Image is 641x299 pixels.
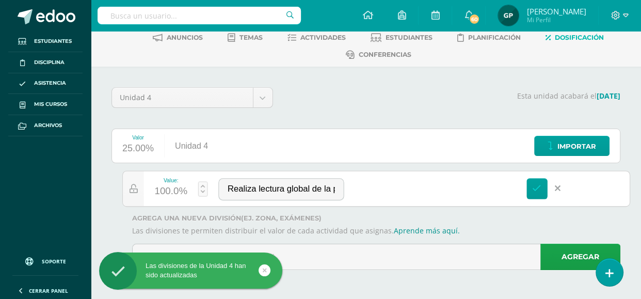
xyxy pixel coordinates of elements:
div: 25.00% [122,140,154,157]
label: Agrega una nueva división [132,214,620,222]
span: Soporte [42,258,66,265]
input: Escribe el nombre de la división aquí [133,244,620,270]
a: Soporte [12,247,78,273]
a: Anuncios [153,29,203,46]
a: Conferencias [346,46,411,63]
span: Actividades [300,34,346,41]
a: Temas [228,29,263,46]
span: Anuncios [167,34,203,41]
a: Asistencia [8,73,83,95]
span: [PERSON_NAME] [526,6,586,17]
div: 100.0% [154,183,187,200]
a: Importar [534,136,610,156]
a: Agregar [540,244,620,270]
span: Disciplina [34,58,65,67]
a: Cancelar [547,178,568,199]
strong: (ej. Zona, Exámenes) [241,214,322,222]
div: Unidad 4 [165,129,218,163]
div: Valor [122,135,154,140]
a: Estudiantes [371,29,432,46]
span: Asistencia [34,79,66,87]
span: Conferencias [359,51,411,58]
span: Dosificación [555,34,604,41]
a: Unidad 4 [112,88,273,107]
img: 143e5e3a06fc6204df52ddb5c6cb0634.png [498,5,519,26]
a: Archivos [8,115,83,136]
span: Archivos [34,121,62,130]
div: Value: [154,177,187,183]
a: Planificación [457,29,521,46]
strong: [DATE] [597,91,620,101]
input: Busca un usuario... [98,7,301,24]
span: Unidad 4 [120,88,245,107]
a: Dosificación [546,29,604,46]
span: Cerrar panel [29,287,68,294]
a: Estudiantes [8,31,83,52]
a: Disciplina [8,52,83,73]
p: Esta unidad acabará el [285,91,620,101]
a: Guardar [526,178,548,199]
a: Mis cursos [8,94,83,115]
span: 60 [469,13,480,25]
span: Mi Perfil [526,15,586,24]
span: Estudiantes [34,37,72,45]
span: Planificación [468,34,521,41]
span: Importar [557,137,596,156]
a: Aprende más aquí. [394,226,460,235]
span: Mis cursos [34,100,67,108]
span: Temas [239,34,263,41]
span: Estudiantes [386,34,432,41]
div: Las divisiones de la Unidad 4 han sido actualizadas [99,261,282,280]
p: Las divisiones te permiten distribuir el valor de cada actividad que asignas. [132,226,620,235]
a: Actividades [287,29,346,46]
